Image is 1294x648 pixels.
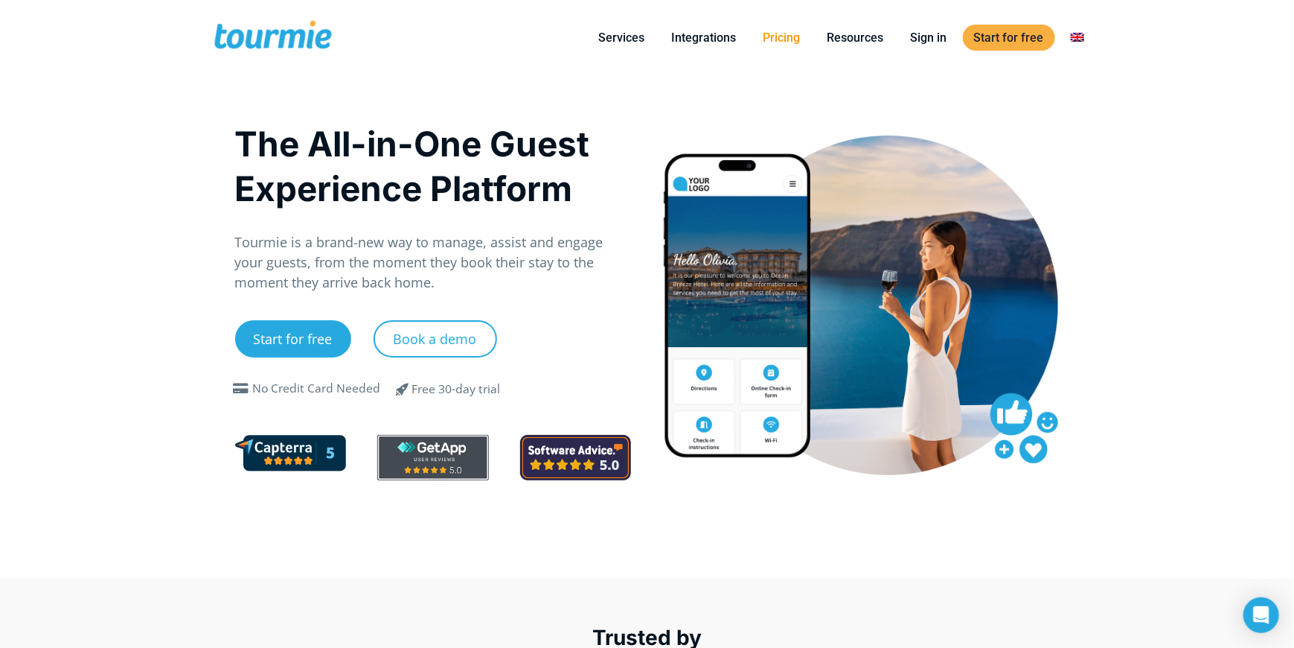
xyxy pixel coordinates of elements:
p: Tourmie is a brand-new way to manage, assist and engage your guests, from the moment they book th... [235,232,632,293]
span:  [229,383,253,395]
a: Pricing [752,28,812,47]
a: Resources [816,28,895,47]
div: Free 30-day trial [411,381,500,398]
span:  [385,380,420,398]
h1: The All-in-One Guest Experience Platform [235,121,632,211]
a: Book a demo [374,320,497,358]
a: Start for free [963,25,1055,51]
a: Integrations [661,28,748,47]
a: Sign in [900,28,958,47]
div: No Credit Card Needed [253,380,381,398]
a: Start for free [235,320,351,358]
div: Open Intercom Messenger [1243,597,1279,633]
a: Services [588,28,656,47]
